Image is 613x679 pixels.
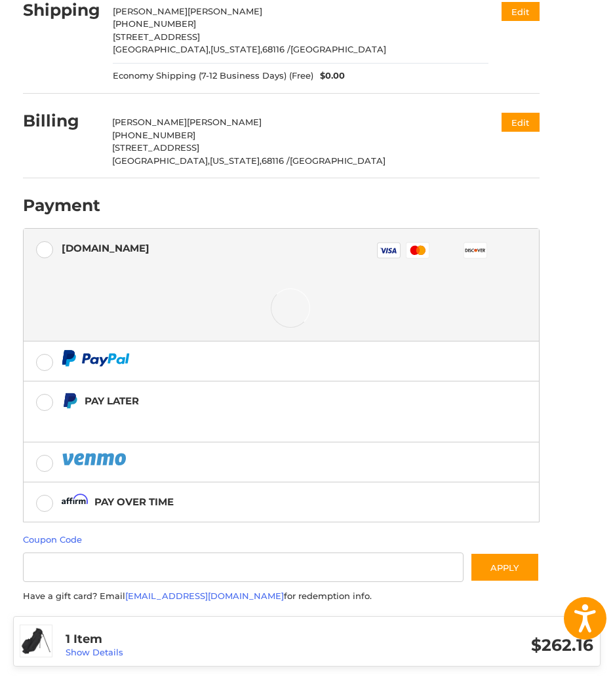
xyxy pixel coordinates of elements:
[94,491,174,513] div: Pay over time
[290,44,386,54] span: [GEOGRAPHIC_DATA]
[23,111,100,131] h2: Billing
[329,635,593,655] h3: $262.16
[62,414,336,426] iframe: PayPal Message 1
[262,155,290,166] span: 68116 /
[112,155,210,166] span: [GEOGRAPHIC_DATA],
[62,494,88,510] img: Affirm icon
[113,18,196,29] span: [PHONE_NUMBER]
[210,44,262,54] span: [US_STATE],
[23,195,100,216] h2: Payment
[502,2,540,21] button: Edit
[113,31,200,42] span: [STREET_ADDRESS]
[23,534,82,545] a: Coupon Code
[113,44,210,54] span: [GEOGRAPHIC_DATA],
[113,69,313,83] span: Economy Shipping (7-12 Business Days) (Free)
[66,632,330,647] h3: 1 Item
[187,117,262,127] span: [PERSON_NAME]
[62,451,129,467] img: PayPal icon
[290,155,386,166] span: [GEOGRAPHIC_DATA]
[23,590,540,603] div: Have a gift card? Email for redemption info.
[62,237,149,259] div: [DOMAIN_NAME]
[112,142,199,153] span: [STREET_ADDRESS]
[210,155,262,166] span: [US_STATE],
[113,6,188,16] span: [PERSON_NAME]
[62,393,78,409] img: Pay Later icon
[62,350,130,366] img: PayPal icon
[125,591,284,601] a: [EMAIL_ADDRESS][DOMAIN_NAME]
[505,644,613,679] iframe: Google Customer Reviews
[188,6,262,16] span: [PERSON_NAME]
[502,113,540,132] button: Edit
[66,647,123,657] a: Show Details
[262,44,290,54] span: 68116 /
[85,390,336,412] div: Pay Later
[112,130,195,140] span: [PHONE_NUMBER]
[112,117,187,127] span: [PERSON_NAME]
[470,553,540,582] button: Apply
[20,625,52,657] img: Titleist Golf 2025 Players 4 Stand Bag - Black / Black
[23,553,464,582] input: Gift Certificate or Coupon Code
[313,69,345,83] span: $0.00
